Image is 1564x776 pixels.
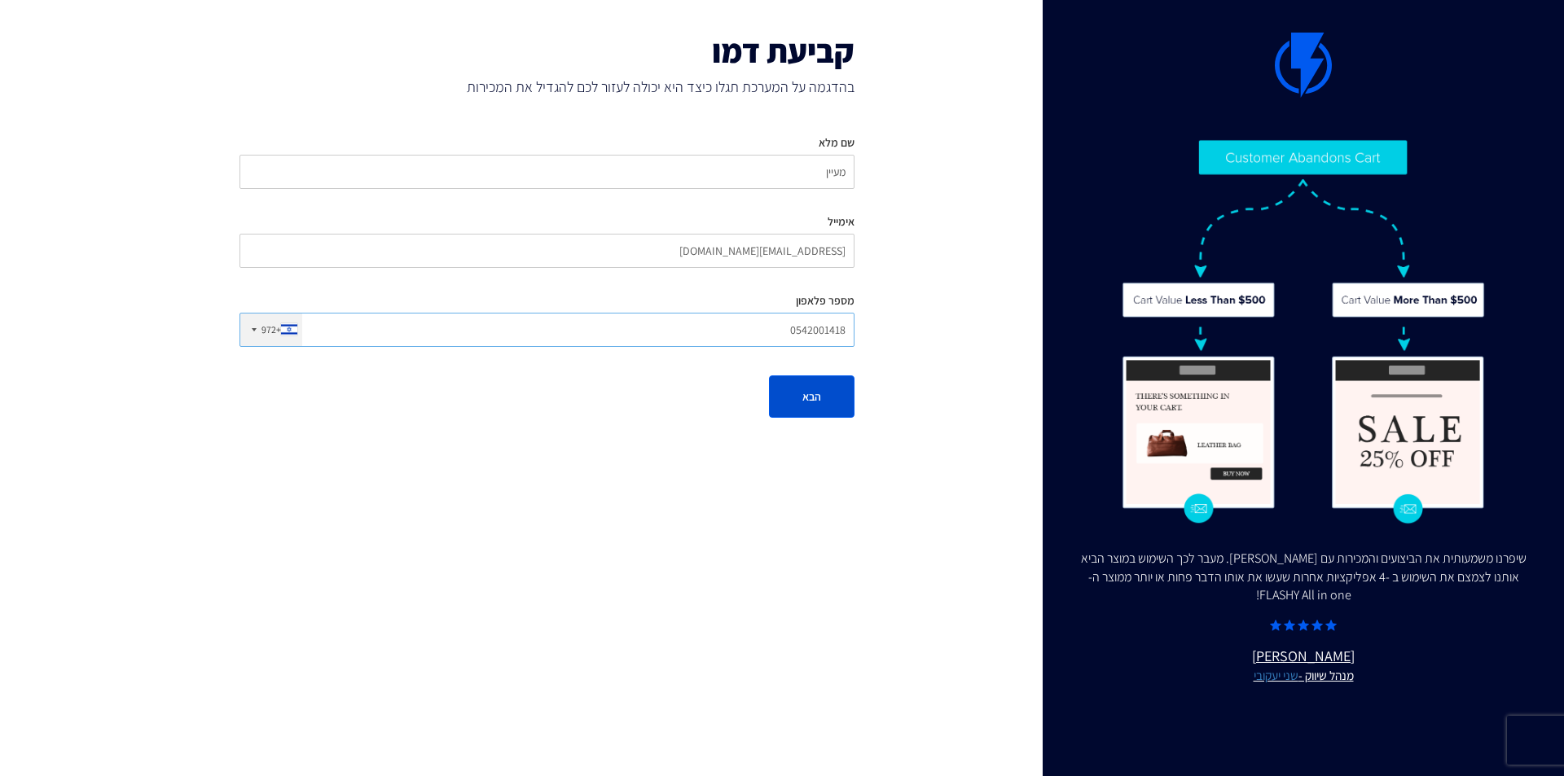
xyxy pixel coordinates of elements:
[1254,667,1298,683] a: שני יעקובי
[261,322,281,336] div: +972
[819,134,854,151] label: שם מלא
[1075,667,1531,685] small: מנהל שיווק -
[239,313,854,347] input: 50-234-5678
[1075,646,1531,685] u: [PERSON_NAME]
[1121,138,1486,524] img: Flashy
[796,292,854,309] label: מספר פלאפון
[1075,550,1531,606] div: שיפרנו משמעותית את הביצועים והמכירות עם [PERSON_NAME]. מעבר לכך השימוש במוצר הביא אותנו לצמצם את ...
[239,77,854,98] span: בהדגמה על המערכת תגלו כיצד היא יכולה לעזור לכם להגדיל את המכירות
[828,213,854,230] label: אימייל
[769,375,854,418] button: הבא
[240,313,302,346] div: Israel (‫ישראל‬‎): +972
[239,33,854,68] h1: קביעת דמו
